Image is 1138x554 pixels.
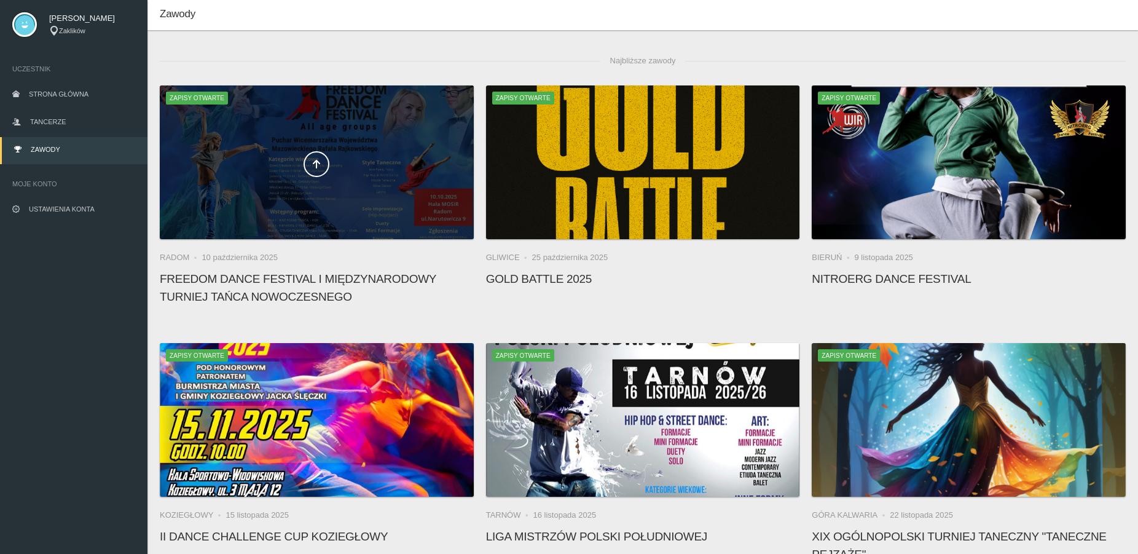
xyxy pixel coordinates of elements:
li: 25 października 2025 [532,251,608,264]
h4: Liga Mistrzów Polski Południowej [486,528,800,545]
span: Zapisy otwarte [166,349,228,362]
span: Zapisy otwarte [492,349,554,362]
span: Zawody [31,146,60,153]
img: NitroErg Dance Festival [812,85,1126,239]
a: XIX Ogólnopolski Turniej Taneczny "Taneczne Pejzaże"Zapisy otwarte [812,343,1126,497]
h4: Gold Battle 2025 [486,270,800,288]
a: NitroErg Dance FestivalZapisy otwarte [812,85,1126,239]
h4: NitroErg Dance Festival [812,270,1126,288]
a: II Dance Challenge Cup KOZIEGŁOWYZapisy otwarte [160,343,474,497]
span: Zapisy otwarte [818,92,880,104]
span: Tancerze [30,118,66,125]
img: svg [12,12,37,37]
a: Liga Mistrzów Polski PołudniowejZapisy otwarte [486,343,800,497]
li: 15 listopada 2025 [226,509,289,521]
li: Bieruń [812,251,854,264]
li: 22 listopada 2025 [890,509,953,521]
span: Ustawienia konta [29,205,95,213]
li: Gliwice [486,251,532,264]
a: FREEDOM DANCE FESTIVAL I Międzynarodowy Turniej Tańca NowoczesnegoZapisy otwarte [160,85,474,239]
span: [PERSON_NAME] [49,12,135,25]
span: Zapisy otwarte [818,349,880,362]
span: Zapisy otwarte [492,92,554,104]
h4: FREEDOM DANCE FESTIVAL I Międzynarodowy Turniej Tańca Nowoczesnego [160,270,474,306]
img: Gold Battle 2025 [486,85,800,239]
img: II Dance Challenge Cup KOZIEGŁOWY [160,343,474,497]
li: 16 listopada 2025 [533,509,596,521]
span: Moje konto [12,178,135,190]
li: Radom [160,251,202,264]
li: 10 października 2025 [202,251,278,264]
a: Gold Battle 2025Zapisy otwarte [486,85,800,239]
span: Zawody [160,8,195,20]
span: Strona główna [29,90,88,98]
div: Zaklików [49,26,135,36]
li: Koziegłowy [160,509,226,521]
li: Tarnów [486,509,533,521]
span: Zapisy otwarte [166,92,228,104]
h4: II Dance Challenge Cup KOZIEGŁOWY [160,528,474,545]
li: Góra Kalwaria [812,509,890,521]
span: Uczestnik [12,63,135,75]
li: 9 listopada 2025 [854,251,912,264]
img: Liga Mistrzów Polski Południowej [486,343,800,497]
span: Najbliższe zawody [600,49,686,73]
img: XIX Ogólnopolski Turniej Taneczny "Taneczne Pejzaże" [812,343,1126,497]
